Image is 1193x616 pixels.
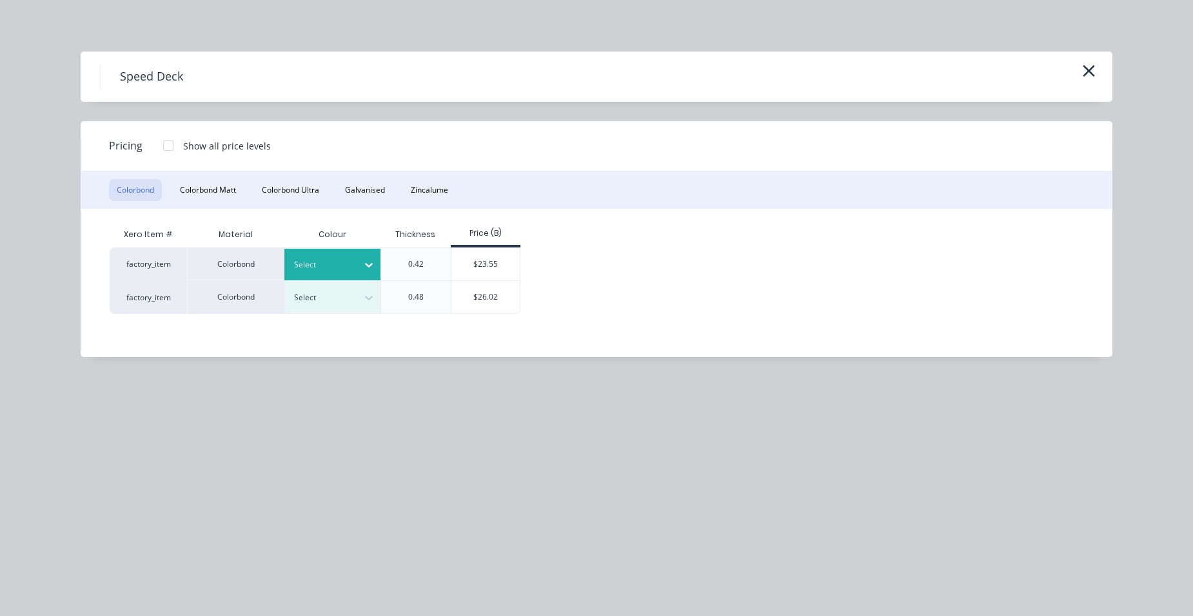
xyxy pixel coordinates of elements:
div: Colorbond [187,247,284,280]
div: Show all price levels [183,139,271,153]
div: Xero Item # [110,222,187,247]
button: Colorbond Ultra [254,179,327,201]
div: 0.48 [408,291,424,303]
div: Colorbond [187,280,284,314]
button: Colorbond Matt [172,179,244,201]
div: $23.55 [451,248,520,280]
button: Zincalume [403,179,456,201]
div: Colour [284,222,380,247]
div: Thickness [385,218,446,251]
h4: Speed Deck [100,64,202,89]
div: factory_item [110,247,187,280]
div: Material [187,222,284,247]
div: 0.42 [408,258,424,270]
button: Colorbond [109,179,162,201]
div: Price (B) [451,227,521,239]
span: Pricing [109,138,143,153]
div: factory_item [110,280,187,314]
div: $26.02 [451,281,520,313]
button: Galvanised [337,179,393,201]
